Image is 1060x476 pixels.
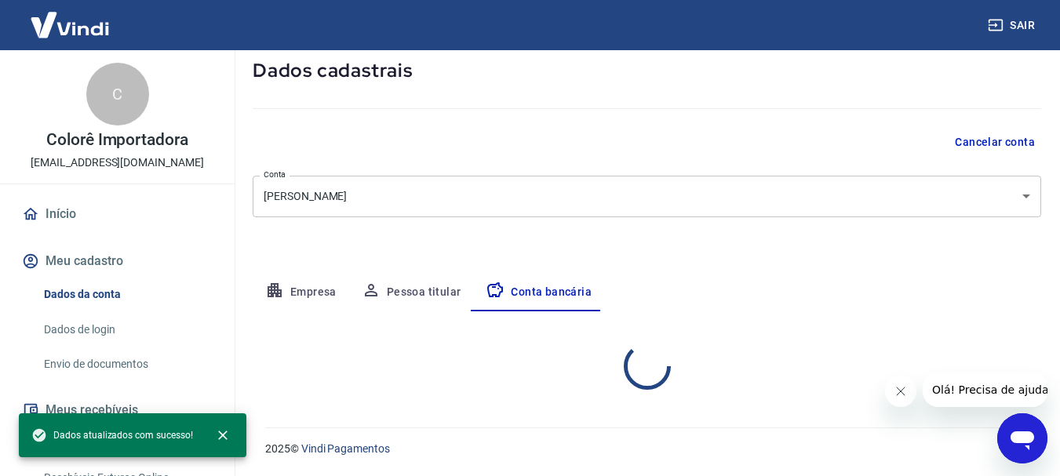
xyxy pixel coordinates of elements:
[31,427,193,443] span: Dados atualizados com sucesso!
[985,11,1041,40] button: Sair
[885,376,916,407] iframe: Fechar mensagem
[301,442,390,455] a: Vindi Pagamentos
[46,132,188,148] p: Colorê Importadora
[923,372,1047,407] iframe: Mensagem da empresa
[253,274,349,311] button: Empresa
[253,58,1041,83] h5: Dados cadastrais
[473,274,604,311] button: Conta bancária
[349,274,474,311] button: Pessoa titular
[253,176,1041,217] div: [PERSON_NAME]
[38,278,216,311] a: Dados da conta
[38,314,216,346] a: Dados de login
[19,197,216,231] a: Início
[19,244,216,278] button: Meu cadastro
[264,169,286,180] label: Conta
[265,441,1022,457] p: 2025 ©
[86,63,149,125] div: C
[38,348,216,380] a: Envio de documentos
[19,393,216,427] button: Meus recebíveis
[9,11,132,24] span: Olá! Precisa de ajuda?
[19,1,121,49] img: Vindi
[31,154,204,171] p: [EMAIL_ADDRESS][DOMAIN_NAME]
[206,418,240,452] button: close
[997,413,1047,463] iframe: Botão para abrir a janela de mensagens
[949,128,1041,157] button: Cancelar conta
